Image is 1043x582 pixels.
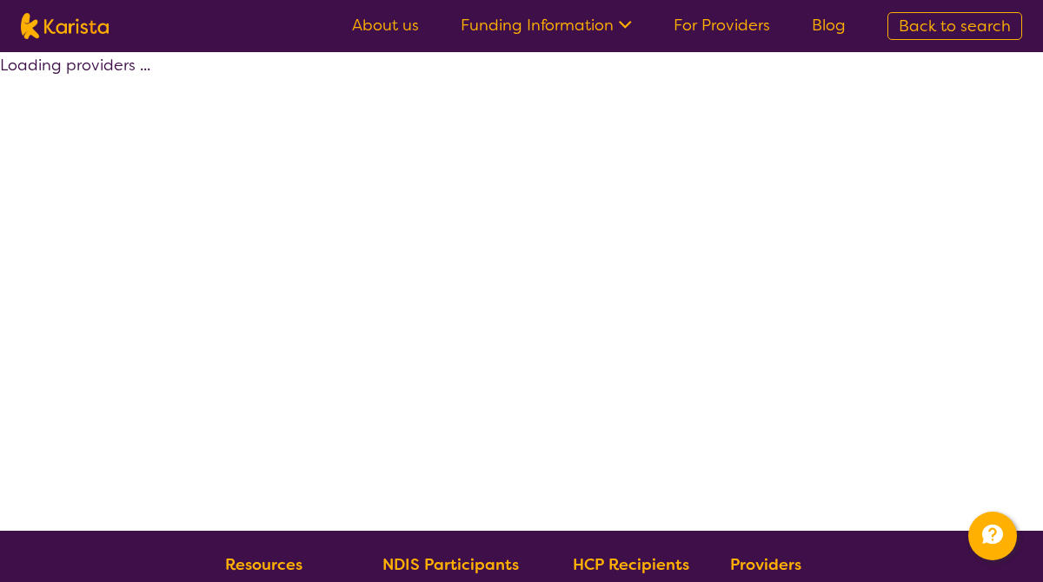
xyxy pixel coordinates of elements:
b: Resources [225,554,302,575]
span: Back to search [899,16,1011,36]
b: HCP Recipients [573,554,689,575]
b: NDIS Participants [382,554,519,575]
a: Funding Information [461,15,632,36]
img: Karista logo [21,13,109,39]
b: Providers [730,554,801,575]
a: Back to search [887,12,1022,40]
a: About us [352,15,419,36]
button: Channel Menu [968,512,1017,560]
a: For Providers [674,15,770,36]
a: Blog [812,15,846,36]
